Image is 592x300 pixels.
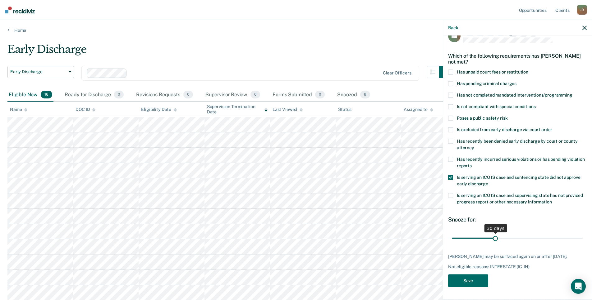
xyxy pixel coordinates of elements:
div: Eligibility Date [141,107,177,112]
div: Supervision Termination Date [207,104,268,115]
div: Assigned to [404,107,433,112]
span: 0 [315,91,325,99]
a: Home [7,27,585,33]
div: 30 days [484,224,507,232]
span: 16 [41,91,52,99]
span: Poses a public safety risk [457,116,507,121]
button: Save [448,274,488,287]
div: Revisions Requests [135,88,194,102]
span: 0 [114,91,124,99]
div: Ready for Discharge [63,88,125,102]
div: [PERSON_NAME] may be surfaced again on or after [DATE]. [448,254,587,259]
span: Has pending criminal charges [457,81,516,86]
div: Last Viewed [273,107,303,112]
div: Which of the following requirements has [PERSON_NAME] not met? [448,48,587,69]
span: Is serving an ICOTS case and supervising state has not provided progress report or other necessar... [457,193,583,204]
span: Has unpaid court fees or restitution [457,69,528,74]
button: Back [448,25,458,30]
div: Supervisor Review [204,88,262,102]
span: Has not completed mandated interventions/programming [457,93,572,98]
span: Is serving an ICOTS case and sentencing state did not approve early discharge [457,175,580,186]
span: 0 [183,91,193,99]
div: Name [10,107,27,112]
div: DOC ID [76,107,95,112]
span: 8 [360,91,370,99]
div: Snoozed [336,88,371,102]
div: Clear officers [383,70,411,76]
div: Snooze for: [448,216,587,223]
div: Status [338,107,351,112]
span: Is not compliant with special conditions [457,104,535,109]
span: Has recently been denied early discharge by court or county attorney [457,139,578,150]
div: Eligible Now [7,88,53,102]
div: Not eligible reasons: INTERSTATE (IC-IN) [448,264,587,269]
div: Early Discharge [7,43,452,61]
div: Forms Submitted [271,88,326,102]
div: J R [577,5,587,15]
span: Is excluded from early discharge via court order [457,127,552,132]
span: Early Discharge [10,69,66,74]
span: 0 [250,91,260,99]
span: Has recently incurred serious violations or has pending violation reports [457,157,585,168]
div: Open Intercom Messenger [571,279,586,294]
img: Recidiviz [5,7,35,13]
